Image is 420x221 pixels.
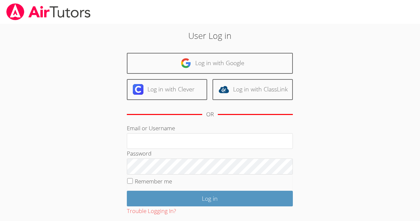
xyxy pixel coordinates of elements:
a: Log in with ClassLink [212,79,293,100]
input: Log in [127,191,293,206]
img: airtutors_banner-c4298cdbf04f3fff15de1276eac7730deb9818008684d7c2e4769d2f7ddbe033.png [6,3,91,20]
img: google-logo-50288ca7cdecda66e5e0955fdab243c47b7ad437acaf1139b6f446037453330a.svg [181,58,191,68]
button: Trouble Logging In? [127,206,176,216]
a: Log in with Google [127,53,293,74]
h2: User Log in [97,29,323,42]
a: Log in with Clever [127,79,207,100]
img: clever-logo-6eab21bc6e7a338710f1a6ff85c0baf02591cd810cc4098c63d3a4b26e2feb20.svg [133,84,143,95]
label: Password [127,150,151,157]
label: Remember me [135,177,172,185]
div: OR [206,110,214,119]
label: Email or Username [127,124,175,132]
img: classlink-logo-d6bb404cc1216ec64c9a2012d9dc4662098be43eaf13dc465df04b49fa7ab582.svg [218,84,229,95]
